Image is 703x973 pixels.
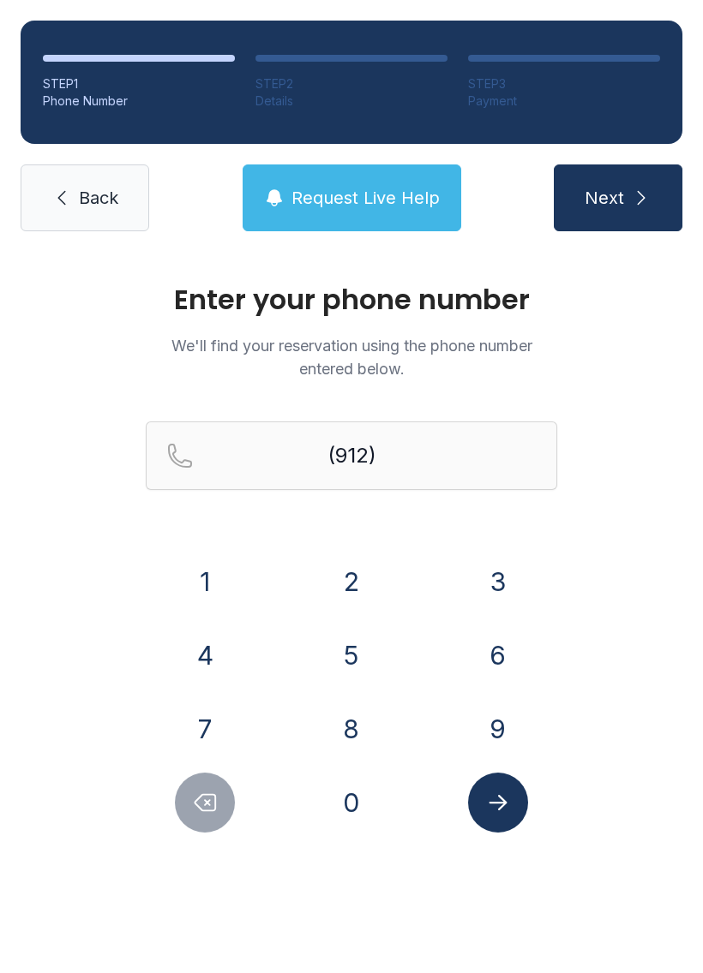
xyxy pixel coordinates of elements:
button: 9 [468,699,528,759]
input: Reservation phone number [146,421,557,490]
button: 1 [175,552,235,612]
button: 0 [321,773,382,833]
button: 7 [175,699,235,759]
button: 8 [321,699,382,759]
button: 6 [468,625,528,685]
div: Details [255,93,448,110]
div: Phone Number [43,93,235,110]
div: STEP 1 [43,75,235,93]
div: STEP 2 [255,75,448,93]
button: Delete number [175,773,235,833]
p: We'll find your reservation using the phone number entered below. [146,334,557,380]
span: Back [79,186,118,210]
button: 4 [175,625,235,685]
button: Submit lookup form [468,773,528,833]
button: 5 [321,625,382,685]
button: 2 [321,552,382,612]
button: 3 [468,552,528,612]
h1: Enter your phone number [146,286,557,313]
div: STEP 3 [468,75,660,93]
div: Payment [468,93,660,110]
span: Next [585,186,624,210]
span: Request Live Help [291,186,440,210]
